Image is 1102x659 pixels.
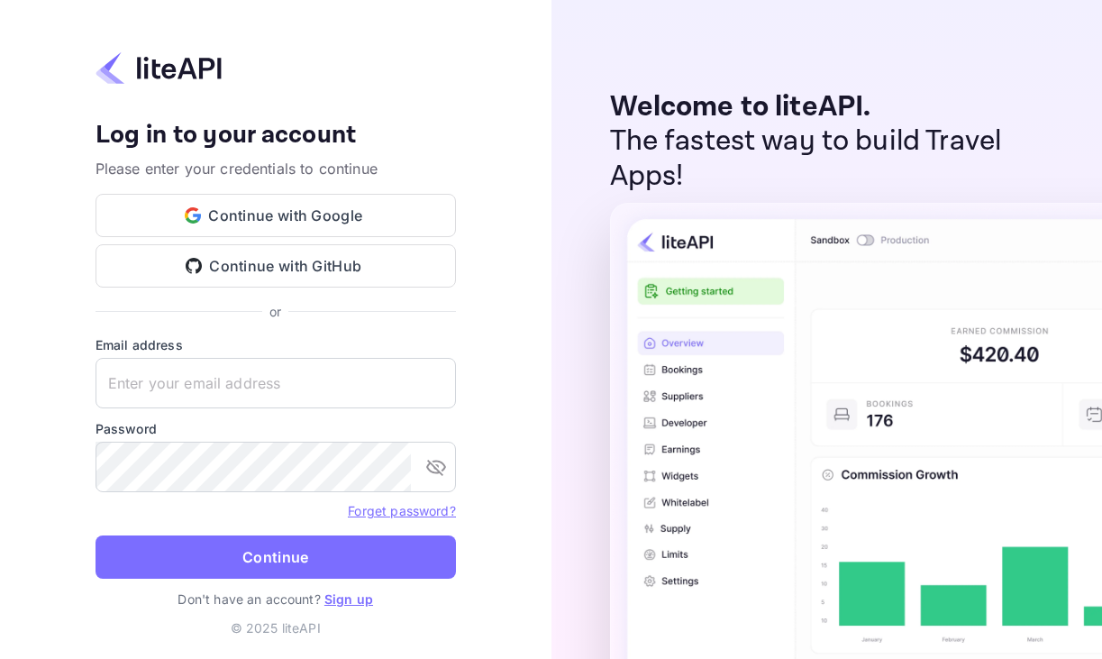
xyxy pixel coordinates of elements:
[96,535,456,579] button: Continue
[96,419,456,438] label: Password
[96,244,456,288] button: Continue with GitHub
[96,50,222,86] img: liteapi
[418,449,454,485] button: toggle password visibility
[610,90,1067,124] p: Welcome to liteAPI.
[348,501,455,519] a: Forget password?
[96,194,456,237] button: Continue with Google
[96,358,456,408] input: Enter your email address
[324,591,373,607] a: Sign up
[96,590,456,609] p: Don't have an account?
[348,503,455,518] a: Forget password?
[96,158,456,179] p: Please enter your credentials to continue
[96,335,456,354] label: Email address
[610,124,1067,194] p: The fastest way to build Travel Apps!
[231,618,321,637] p: © 2025 liteAPI
[269,302,281,321] p: or
[96,120,456,151] h4: Log in to your account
